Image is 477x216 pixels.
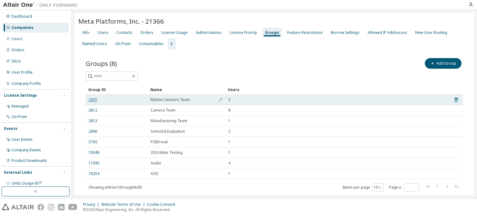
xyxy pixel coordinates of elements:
[11,158,47,163] div: Product Downloads
[228,150,230,155] span: 1
[4,170,32,175] div: External Links
[2,204,34,210] img: altair_logo.svg
[78,17,164,25] span: Meta Platforms, Inc. - 21366
[368,30,407,35] div: Allowed IP Addresses
[389,183,419,191] span: Page n.
[4,93,37,98] div: License Settings
[331,30,360,35] div: Borrow Settings
[83,207,179,212] p: © 2025 Altair Engineering, Inc. All Rights Reserved.
[11,181,42,186] span: Units Usage BI
[228,97,230,102] span: 3
[151,118,187,123] span: Manufacturing Team
[11,81,41,86] div: Company Profile
[48,204,54,210] img: instagram.svg
[89,108,97,113] a: 2812
[151,171,159,176] span: ASIC
[228,108,230,113] span: 8
[151,129,185,134] span: SimSolid Evaluation
[82,30,89,35] div: Info
[374,185,382,190] button: 10
[228,140,230,145] span: 1
[4,126,17,131] div: Events
[89,140,97,145] a: 3730
[425,58,461,69] button: Add Group
[139,41,164,46] div: Consumables
[147,202,179,207] div: Cookie Consent
[151,161,161,166] span: Audio
[88,85,145,94] div: Group ID
[151,108,175,113] span: Camera Team
[86,59,117,68] span: Groups (8)
[287,30,323,35] div: Feature Restrictions
[89,97,97,102] a: 2655
[228,171,230,176] span: 1
[11,48,25,53] div: Orders
[228,129,230,134] span: 2
[11,104,29,109] div: Managed
[151,97,190,102] span: Motion Sensors Team
[11,59,21,64] div: SKUs
[343,183,384,191] span: Items per page
[89,129,97,134] a: 2896
[151,140,168,145] span: PSIM eval
[151,150,183,155] span: 2024 Beta Testing
[11,70,33,75] div: User Profile
[58,204,65,210] img: linkedin.svg
[11,114,27,119] div: On Prem
[11,14,32,19] div: Dashboard
[116,30,132,35] div: Contacts
[38,204,44,210] img: facebook.svg
[11,137,33,142] div: User Events
[101,202,147,207] div: Website Terms of Use
[115,41,131,46] div: On Prem
[82,41,107,46] div: Named Users
[196,30,222,35] div: Authorizations
[161,30,188,35] div: License Usage
[89,161,99,166] a: 11030
[415,30,447,35] div: New User Routing
[265,30,279,35] div: Groups
[228,85,442,94] div: Users
[89,150,99,155] a: 10048
[98,30,108,35] div: Users
[83,202,101,207] div: Privacy
[3,2,81,8] img: Altair One
[150,85,223,94] div: Name
[140,30,153,35] div: Orders
[89,171,99,176] a: 18254
[230,30,257,35] div: License Priority
[68,204,77,210] img: youtube.svg
[11,25,34,30] div: Companies
[89,118,97,123] a: 2813
[11,36,22,41] div: Users
[89,185,142,190] span: Showing entries 1 through 8 of 8
[228,118,230,123] span: 1
[228,161,230,166] span: 4
[11,148,41,153] div: Company Events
